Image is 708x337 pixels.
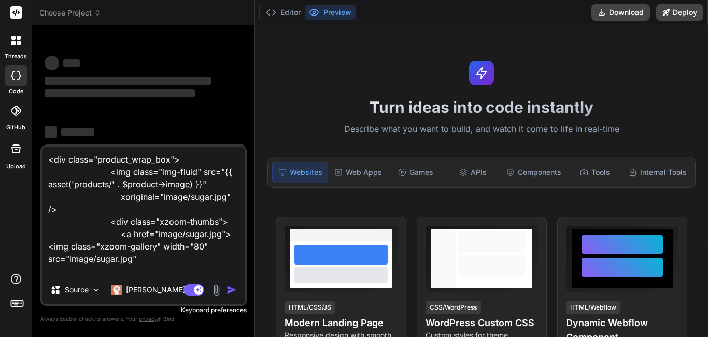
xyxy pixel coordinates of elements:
div: HTML/CSS/JS [285,301,335,314]
div: Web Apps [330,162,386,183]
p: Keyboard preferences [40,306,247,314]
p: Describe what you want to build, and watch it come to life in real-time [261,123,702,136]
img: attachment [210,284,222,296]
img: icon [226,285,237,295]
span: privacy [139,316,158,322]
h1: Turn ideas into code instantly [261,98,702,116]
label: code [9,87,23,96]
div: Components [502,162,565,183]
button: Download [591,4,650,21]
div: Games [388,162,443,183]
p: Always double-check its answers. Your in Bind [40,314,247,324]
span: Choose Project [39,8,101,18]
p: [PERSON_NAME] 4 S.. [126,285,203,295]
label: GitHub [6,123,25,132]
div: Internal Tools [625,162,691,183]
span: ‌ [45,89,195,97]
label: Upload [6,162,26,171]
label: threads [5,52,27,61]
div: CSS/WordPress [426,301,481,314]
button: Preview [305,5,356,20]
span: ‌ [45,56,59,70]
textarea: <div class="product_wrap_box"> <img class="img-fluid" src="{{ asset('products/' . $product->image... [42,147,245,275]
img: Pick Models [92,286,101,295]
button: Deploy [656,4,703,21]
h4: WordPress Custom CSS [426,316,538,330]
div: HTML/Webflow [566,301,620,314]
span: ‌ [45,126,57,138]
div: Websites [272,162,328,183]
span: ‌ [45,144,245,153]
img: Claude 4 Sonnet [111,285,122,295]
div: Tools [568,162,622,183]
h4: Modern Landing Page [285,316,397,330]
div: APIs [445,162,500,183]
span: ‌ [61,128,94,136]
span: ‌ [45,77,211,85]
p: Source [65,285,89,295]
span: ‌ [63,59,80,67]
button: Editor [262,5,305,20]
